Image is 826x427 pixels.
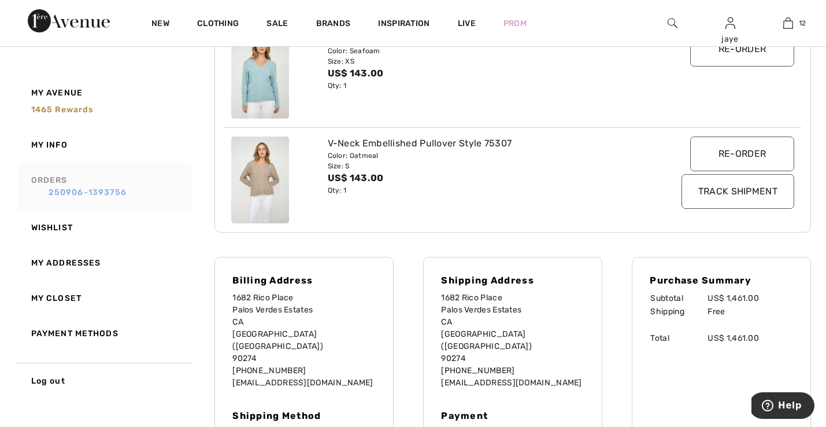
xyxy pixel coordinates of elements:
td: Total [650,332,707,345]
a: Payment Methods [15,316,192,351]
h4: Billing Address [232,275,376,286]
h4: Payment [441,410,584,421]
span: Inspiration [378,19,429,31]
img: My Bag [783,16,793,30]
input: Re-order [690,137,794,171]
span: My Avenue [31,87,83,99]
div: US$ 143.00 [328,67,650,80]
input: Re-order [690,32,794,67]
p: 1682 Rico Place Palos Verdes Estates CA [GEOGRAPHIC_DATA] ([GEOGRAPHIC_DATA]) 90274 [PHONE_NUMBER... [232,292,376,389]
div: Qty: 1 [328,185,650,196]
a: Prom [503,17,527,30]
a: Clothing [197,19,239,31]
div: Color: Oatmeal [328,150,650,161]
div: Color: Seafoam [328,46,650,56]
div: Qty: 1 [328,80,650,91]
h4: Shipping Address [441,275,584,286]
td: US$ 1,461.00 [707,292,793,305]
a: Brands [316,19,351,31]
div: US$ 143.00 [328,171,650,185]
a: Wishlist [15,210,192,245]
span: 1465 rewards [31,105,93,115]
h4: Shipping Method [232,410,376,421]
div: Size: S [328,161,650,171]
span: 12 [799,18,806,28]
div: jaye [702,33,758,45]
a: 12 [760,16,816,30]
img: dolcezza-tops-oatmeal_75307_2_9d67_search.jpg [231,137,289,223]
a: Log out [15,363,192,399]
div: V-Neck Embellished Pullover Style 75307 [328,137,650,150]
a: My Closet [15,281,192,316]
input: Track Shipment [681,174,794,209]
h4: Purchase Summary [650,275,793,286]
a: Orders [15,163,192,210]
a: My Addresses [15,245,192,281]
a: 250906-1393756 [31,186,188,198]
a: Sale [266,19,288,31]
img: My Info [725,16,735,30]
div: Size: XS [328,56,650,67]
a: My Info [15,127,192,163]
td: Subtotal [650,292,707,305]
td: Free [707,305,793,318]
td: US$ 1,461.00 [707,332,793,345]
img: search the website [668,16,677,30]
a: Sign In [725,17,735,28]
img: 1ère Avenue [28,9,110,32]
iframe: Opens a widget where you can find more information [751,392,814,421]
p: 1682 Rico Place Palos Verdes Estates CA [GEOGRAPHIC_DATA] ([GEOGRAPHIC_DATA]) 90274 [PHONE_NUMBER... [441,292,584,389]
a: New [151,19,169,31]
img: dolcezza-sweaters-cardigans-seafoam_75307a_2_6454_search.jpg [231,32,289,119]
a: Live [458,17,476,30]
td: Shipping [650,305,707,318]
